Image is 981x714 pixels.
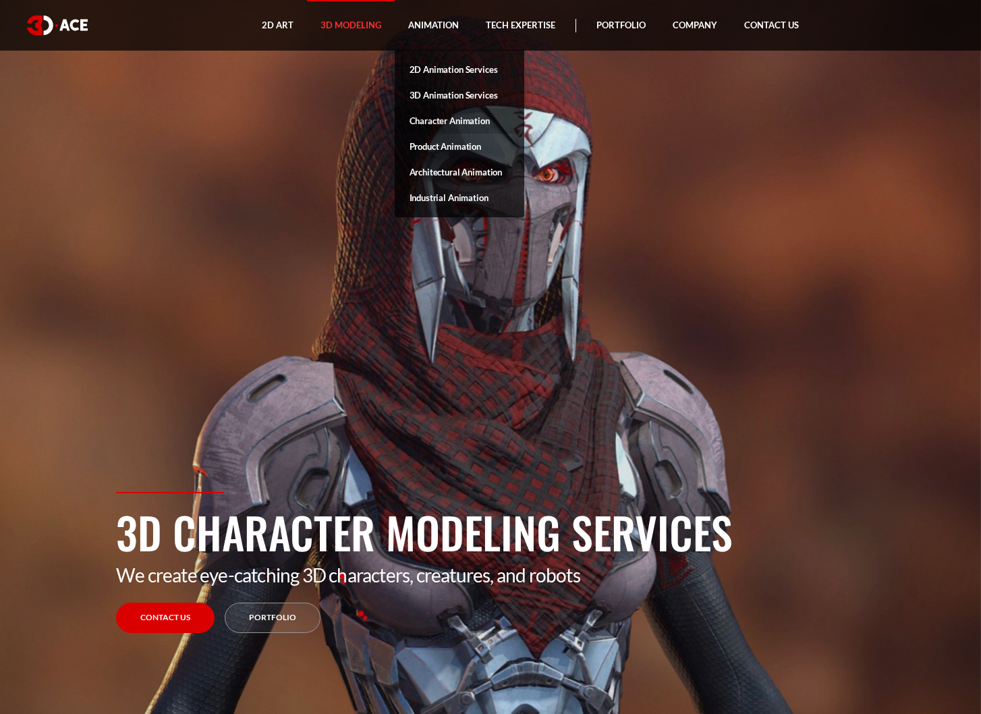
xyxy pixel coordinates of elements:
a: Contact Us [116,603,215,633]
a: Portfolio [225,603,320,633]
a: Industrial Animation [395,185,524,211]
h1: 3D Character Modeling Services [116,500,865,564]
p: We create eye-catching 3D characters, creatures, and robots [116,564,865,586]
a: Architectural Animation [395,159,524,185]
a: Character Animation [395,108,524,134]
a: 2D Animation Services [395,57,524,82]
a: Product Animation [395,134,524,159]
img: logo white [27,16,88,35]
a: 3D Animation Services [395,82,524,108]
